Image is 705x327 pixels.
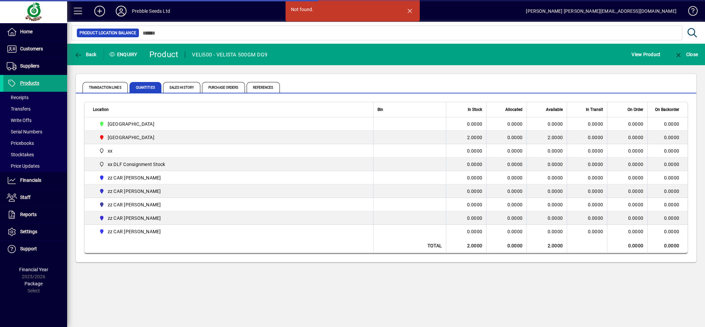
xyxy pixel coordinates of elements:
td: 0.0000 [446,158,486,171]
span: 0.0000 [628,148,644,154]
span: Home [20,29,33,34]
td: 0.0000 [647,171,688,185]
span: Customers [20,46,43,51]
span: 0.0000 [628,161,644,168]
td: 0.0000 [526,185,567,198]
span: Products [20,80,39,86]
span: zz CAR MATT [96,214,366,222]
td: 2.0000 [446,131,486,144]
td: 0.0000 [446,185,486,198]
td: 0.0000 [647,158,688,171]
a: Financials [3,172,67,189]
div: Prebble Seeds Ltd [132,6,170,16]
a: Pricebooks [3,137,67,149]
span: 0.0000 [588,135,603,140]
td: 2.0000 [446,238,486,253]
td: 0.0000 [526,171,567,185]
a: Price Updates [3,160,67,172]
app-page-header-button: Back [67,48,104,60]
span: 0.0000 [628,174,644,181]
span: zz CAR CARL [96,174,366,182]
span: Write Offs [7,118,32,123]
td: 0.0000 [647,211,688,225]
span: [GEOGRAPHIC_DATA] [108,134,154,141]
span: CHRISTCHURCH [96,120,366,128]
span: Package [24,281,43,286]
span: Receipts [7,95,29,100]
span: 0.0000 [628,121,644,127]
span: 0.0000 [588,148,603,154]
span: zz CAR CRAIG G [96,201,366,209]
td: 2.0000 [526,238,567,253]
span: 0.0000 [628,201,644,208]
span: PALMERSTON NORTH [96,133,366,141]
span: zz CAR [PERSON_NAME] [108,201,161,208]
td: 0.0000 [647,117,688,131]
a: Staff [3,189,67,206]
span: References [247,82,280,93]
a: Stocktakes [3,149,67,160]
span: 0.0000 [507,202,523,207]
button: Add [89,5,110,17]
span: zz CAR CRAIG B [96,187,366,195]
td: 0.0000 [526,225,567,238]
span: Allocated [505,106,522,113]
a: Suppliers [3,58,67,75]
span: 0.0000 [588,229,603,234]
span: zz CAR ROGER [96,228,366,236]
td: 0.0000 [526,158,567,171]
span: Back [74,52,97,57]
td: 0.0000 [647,144,688,158]
td: 0.0000 [446,211,486,225]
span: Available [546,106,563,113]
span: xx [96,147,366,155]
td: 0.0000 [647,225,688,238]
div: Enquiry [104,49,144,60]
a: Settings [3,223,67,240]
td: Total [373,238,446,253]
td: 0.0000 [446,117,486,131]
span: zz CAR [PERSON_NAME] [108,174,161,181]
span: 0.0000 [507,162,523,167]
span: Bin [377,106,383,113]
a: Customers [3,41,67,57]
span: Suppliers [20,63,39,69]
button: Close [673,48,700,60]
a: Transfers [3,103,67,115]
button: Profile [110,5,132,17]
span: Transfers [7,106,31,112]
a: Write Offs [3,115,67,126]
span: On Order [627,106,643,113]
span: In Stock [468,106,482,113]
span: Financial Year [19,267,48,272]
span: zz CAR [PERSON_NAME] [108,228,161,235]
td: 0.0000 [526,211,567,225]
span: 0.0000 [628,188,644,195]
span: 0.0000 [507,175,523,180]
a: Home [3,24,67,40]
a: Receipts [3,92,67,103]
td: 0.0000 [526,198,567,211]
span: Transaction Lines [83,82,128,93]
span: Product Location Balance [80,30,136,36]
span: View Product [632,49,660,60]
div: VELI500 - VELISTA 500GM DG9 [192,49,267,60]
span: 0.0000 [588,175,603,180]
span: Reports [20,212,37,217]
td: 0.0000 [446,144,486,158]
td: 0.0000 [526,144,567,158]
span: Stocktakes [7,152,34,157]
span: Financials [20,177,41,183]
td: 0.0000 [647,238,688,253]
div: Product [149,49,179,60]
span: Settings [20,229,37,234]
td: 0.0000 [446,198,486,211]
span: 0.0000 [588,162,603,167]
span: Serial Numbers [7,129,42,134]
span: On Backorder [655,106,679,113]
a: Reports [3,206,67,223]
span: Pricebooks [7,140,34,146]
div: [PERSON_NAME] [PERSON_NAME][EMAIL_ADDRESS][DOMAIN_NAME] [526,6,676,16]
span: 0.0000 [507,189,523,194]
app-page-header-button: Close enquiry [667,48,705,60]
